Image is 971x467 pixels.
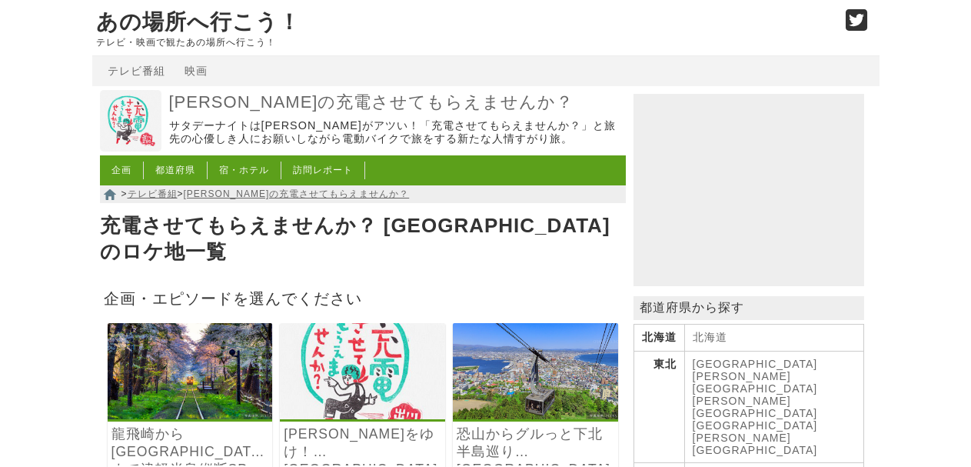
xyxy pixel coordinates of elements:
[280,323,445,419] img: 出川哲朗の充電させてもらえませんか？ 行くぞ絶景の青森！浅虫温泉から”八甲田山”ながめ八戸までドドーんと縦断130キロ！ですがますおか岡田が熱湯温泉でひゃ～ワォッでヤバいよヤバいよSP
[280,409,445,422] a: 出川哲朗の充電させてもらえませんか？ 行くぞ絶景の青森！浅虫温泉から”八甲田山”ながめ八戸までドドーんと縦断130キロ！ですがますおか岡田が熱湯温泉でひゃ～ワォッでヤバいよヤバいよSP
[184,188,410,199] a: [PERSON_NAME]の充電させてもらえませんか？
[169,92,622,114] a: [PERSON_NAME]の充電させてもらえませんか？
[633,325,684,352] th: 北海道
[100,141,161,154] a: 出川哲朗の充電させてもらえませんか？
[108,65,165,77] a: テレビ番組
[169,119,622,146] p: サタデーナイトは[PERSON_NAME]がアツい！「充電させてもらえませんか？」と旅先の心優しき人にお願いしながら電動バイクで旅をする新たな人情すがり旅。
[111,425,269,461] a: 龍飛崎から[GEOGRAPHIC_DATA]まで津軽半島縦断SP
[693,432,818,456] a: [PERSON_NAME][GEOGRAPHIC_DATA]
[453,323,618,419] img: 出川哲朗の充電させてもらえませんか？ 行くぞ津軽海峡！青森“恐山”からグルッと下北半島巡り北海道“函館山”120キロ！ですがゲゲっ50℃！？温泉が激アツすぎてヤバいよヤバいよSP
[185,65,208,77] a: 映画
[219,165,269,175] a: 宿・ホテル
[453,409,618,422] a: 出川哲朗の充電させてもらえませんか？ 行くぞ津軽海峡！青森“恐山”からグルッと下北半島巡り北海道“函館山”120キロ！ですがゲゲっ50℃！？温泉が激アツすぎてヤバいよヤバいよSP
[693,358,818,370] a: [GEOGRAPHIC_DATA]
[100,285,626,312] h2: 企画・エピソードを選んでください
[693,331,727,343] a: 北海道
[155,165,195,175] a: 都道府県
[633,296,864,320] p: 都道府県から探す
[96,10,301,34] a: あの場所へ行こう！
[693,395,818,419] a: [PERSON_NAME][GEOGRAPHIC_DATA]
[108,409,273,422] a: 出川哲朗の充電させてもらえませんか？ “龍飛崎”から“八甲田山”まで津軽半島縦断175キロ！ですが“旬”を逃して竹山もあさこもプンプンでヤバいよヤバいよSP
[284,425,441,461] a: [PERSON_NAME]をゆけ！[GEOGRAPHIC_DATA]から[GEOGRAPHIC_DATA]眺め[GEOGRAPHIC_DATA]
[111,165,131,175] a: 企画
[693,370,818,395] a: [PERSON_NAME][GEOGRAPHIC_DATA]
[96,37,830,48] p: テレビ・映画で観たあの場所へ行こう！
[693,419,818,432] a: [GEOGRAPHIC_DATA]
[633,352,684,463] th: 東北
[846,18,868,32] a: Twitter (@go_thesights)
[128,188,178,199] a: テレビ番組
[633,94,864,286] iframe: Advertisement
[108,323,273,419] img: 出川哲朗の充電させてもらえませんか？ “龍飛崎”から“八甲田山”まで津軽半島縦断175キロ！ですが“旬”を逃して竹山もあさこもプンプンでヤバいよヤバいよSP
[100,185,626,203] nav: > >
[457,425,614,461] a: 恐山からグルっと下北半島巡り[GEOGRAPHIC_DATA]
[293,165,353,175] a: 訪問レポート
[100,209,626,269] h1: 充電させてもらえませんか？ [GEOGRAPHIC_DATA]のロケ地一覧
[100,90,161,152] img: 出川哲朗の充電させてもらえませんか？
